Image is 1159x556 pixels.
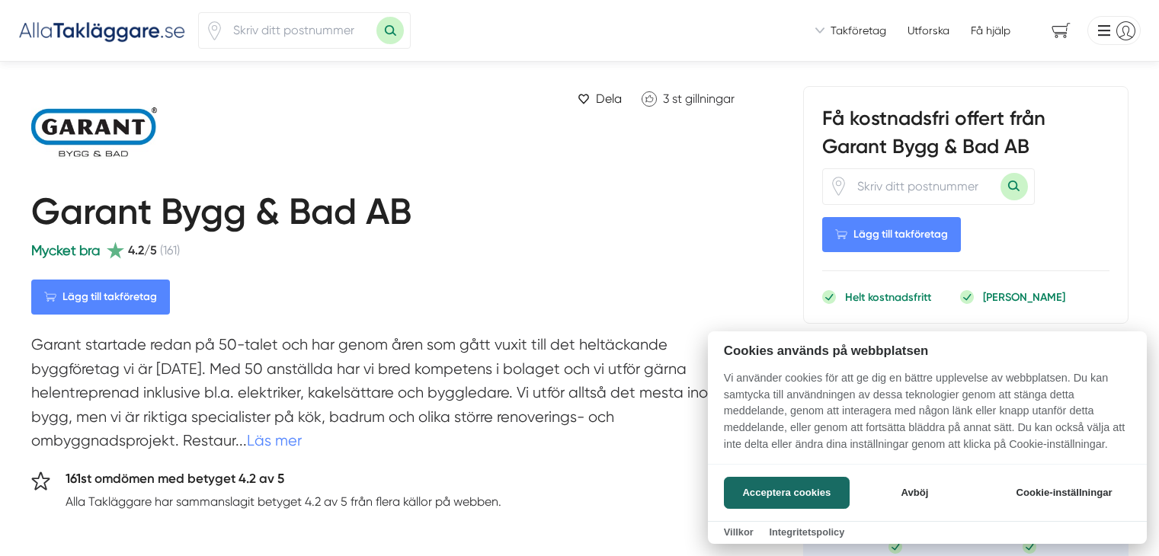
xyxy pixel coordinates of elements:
[724,526,754,538] a: Villkor
[708,370,1147,463] p: Vi använder cookies för att ge dig en bättre upplevelse av webbplatsen. Du kan samtycka till anvä...
[769,526,844,538] a: Integritetspolicy
[724,477,850,509] button: Acceptera cookies
[708,344,1147,358] h2: Cookies används på webbplatsen
[854,477,975,509] button: Avböj
[997,477,1131,509] button: Cookie-inställningar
